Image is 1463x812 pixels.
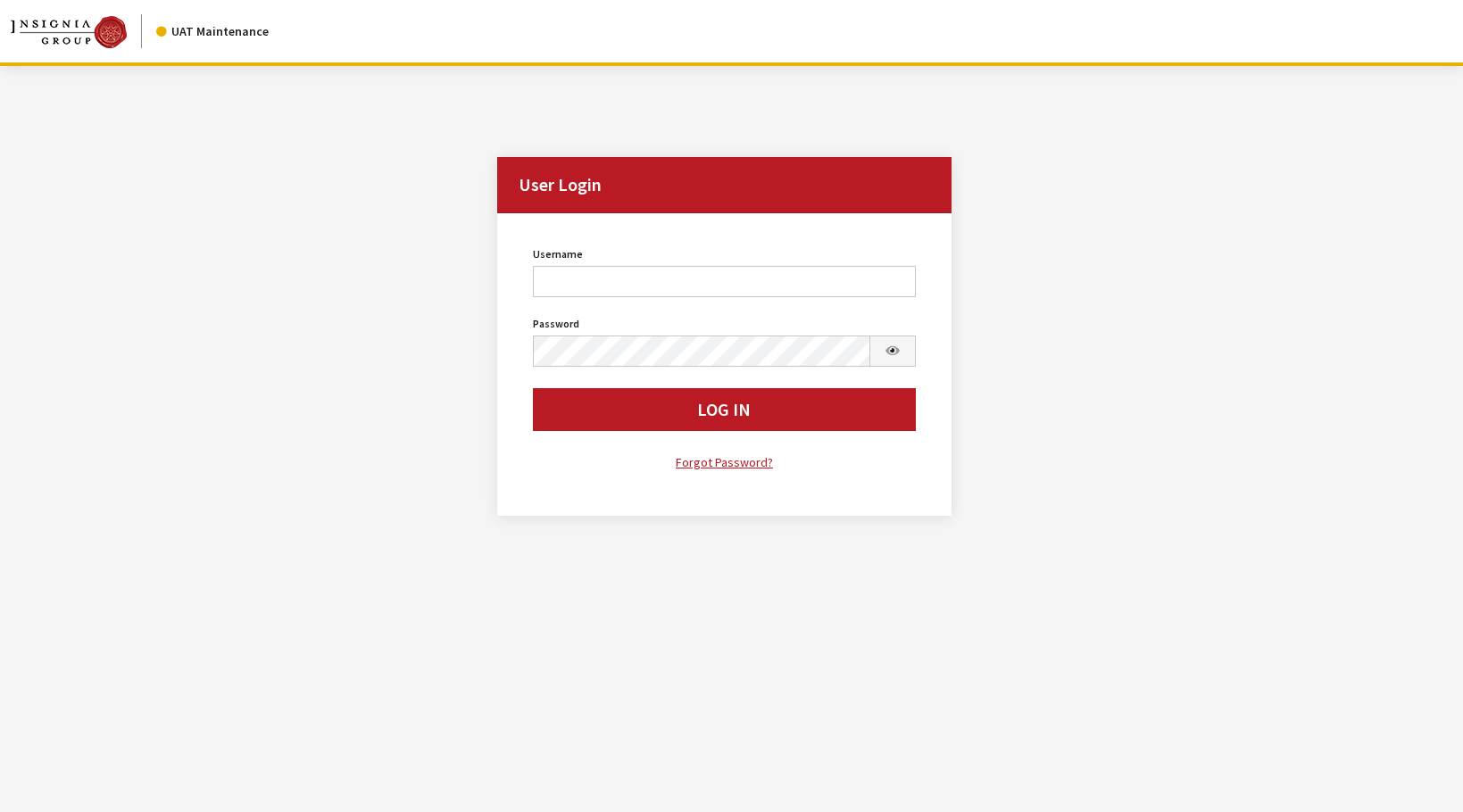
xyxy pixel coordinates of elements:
a: Insignia Group logo [11,14,156,48]
label: Username [533,246,583,262]
button: Log In [533,388,916,431]
img: Catalog Maintenance [11,16,127,48]
label: Password [533,316,579,332]
div: UAT Maintenance [156,22,269,41]
a: Forgot Password? [533,452,916,473]
button: Show Password [869,336,916,367]
h2: User Login [497,157,952,213]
